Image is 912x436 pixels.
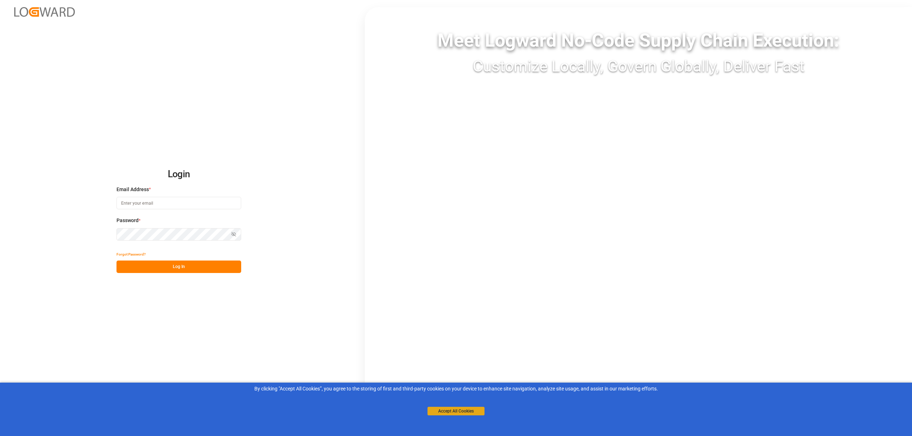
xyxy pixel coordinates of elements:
span: Password [116,217,139,224]
h2: Login [116,163,241,186]
img: Logward_new_orange.png [14,7,75,17]
div: Customize Locally, Govern Globally, Deliver Fast [365,54,912,78]
button: Log In [116,261,241,273]
span: Email Address [116,186,149,193]
div: Meet Logward No-Code Supply Chain Execution: [365,27,912,54]
div: By clicking "Accept All Cookies”, you agree to the storing of first and third-party cookies on yo... [5,385,907,393]
input: Enter your email [116,197,241,209]
button: Accept All Cookies [427,407,484,415]
button: Forgot Password? [116,248,146,261]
